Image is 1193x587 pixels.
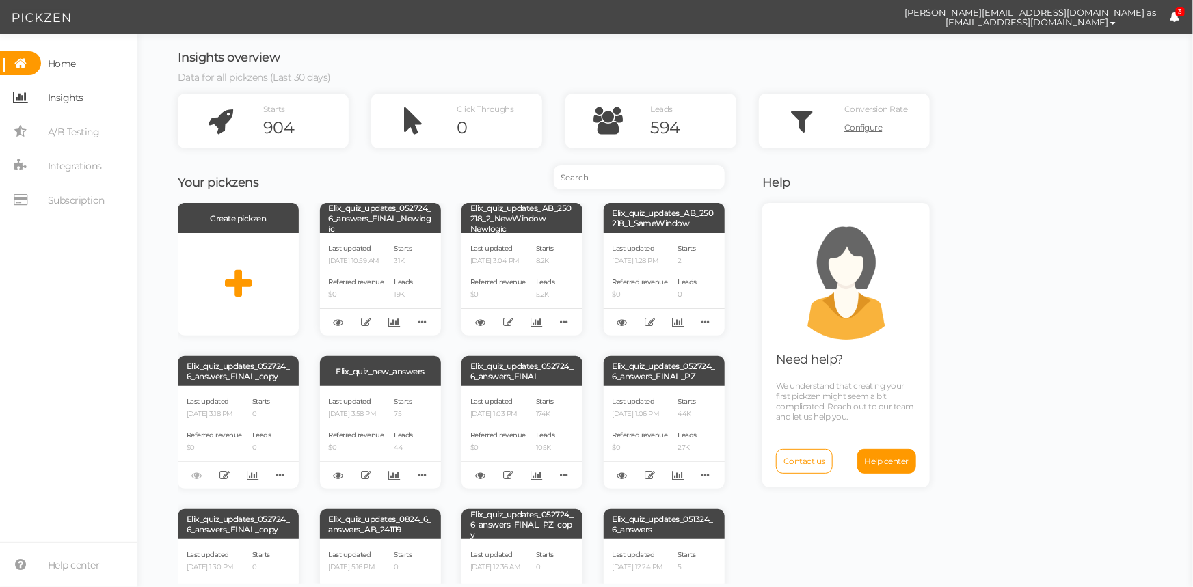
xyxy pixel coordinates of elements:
p: [DATE] 3:04 PM [470,257,526,266]
span: 3 [1176,7,1185,17]
div: 0 [457,118,542,138]
p: 8.2K [536,257,555,266]
div: Elix_quiz_updates_AB_250218_1_SameWindow [604,203,725,233]
span: Insights [48,87,83,109]
span: Last updated [329,397,371,406]
span: Starts [678,550,696,559]
span: Leads [394,431,414,439]
span: Conversion Rate [844,104,908,114]
p: 0 [678,290,697,299]
p: [DATE] 12:36 AM [470,563,526,572]
span: Starts [394,244,412,253]
p: [DATE] 3:18 PM [187,410,242,419]
span: Insights overview [178,50,280,65]
span: We understand that creating your first pickzen might seem a bit complicated. Reach out to our tea... [776,381,914,422]
div: Last updated [DATE] 1:03 PM Referred revenue $0 Starts 174K Leads 105K [461,386,582,489]
span: Starts [394,397,412,406]
p: [DATE] 1:06 PM [613,410,668,419]
img: cd8312e7a6b0c0157f3589280924bf3e [868,5,892,29]
span: Referred revenue [329,431,384,439]
div: Elix_quiz_updates_0824_6_answers_AB_241119 [320,509,441,539]
div: Elix_quiz_updates_052724_6_answers_FINAL_PZ [604,356,725,386]
div: Last updated [DATE] 3:18 PM Referred revenue $0 Starts 0 Leads 0 [178,386,299,489]
div: Elix_quiz_updates_AB_250218_2_NewWindow Newlogic [461,203,582,233]
span: Starts [252,550,270,559]
div: Last updated [DATE] 3:04 PM Referred revenue $0 Starts 8.2K Leads 5.2K [461,233,582,336]
span: Referred revenue [187,431,242,439]
div: Elix_quiz_new_answers [320,356,441,386]
span: Contact us [783,456,825,466]
p: [DATE] 1:30 PM [187,563,242,572]
p: 44K [678,410,697,419]
span: Referred revenue [613,431,668,439]
span: Referred revenue [329,277,384,286]
p: $0 [187,443,242,452]
span: Click Throughs [457,104,513,114]
div: 904 [263,118,349,138]
span: Last updated [329,550,371,559]
div: Elix_quiz_updates_052724_6_answers_FINAL [461,356,582,386]
span: Configure [844,122,883,133]
span: Last updated [329,244,371,253]
span: Leads [536,431,555,439]
span: Leads [678,431,697,439]
span: Home [48,53,76,74]
span: Leads [678,277,697,286]
p: 105K [536,443,555,452]
button: [PERSON_NAME][EMAIL_ADDRESS][DOMAIN_NAME] as [EMAIL_ADDRESS][DOMAIN_NAME] [892,1,1170,33]
div: Last updated [DATE] 1:06 PM Referred revenue $0 Starts 44K Leads 27K [604,386,725,489]
p: 0 [252,563,271,572]
span: Starts [678,397,696,406]
span: Create pickzen [211,213,267,223]
img: support.png [785,217,908,340]
span: Starts [536,244,554,253]
span: Integrations [48,155,102,177]
div: Elix_quiz_updates_052724_6_answers_FINAL_copy [178,509,299,539]
span: Referred revenue [470,277,526,286]
p: [DATE] 3:58 PM [329,410,384,419]
a: Configure [844,118,930,138]
span: Leads [252,431,271,439]
span: Subscription [48,189,105,211]
div: Elix_quiz_updates_051324_6_answers [604,509,725,539]
div: Last updated [DATE] 10:59 AM Referred revenue $0 Starts 31K Leads 19K [320,233,441,336]
span: Referred revenue [613,277,668,286]
p: 75 [394,410,414,419]
div: Elix_quiz_updates_052724_6_answers_FINAL_PZ_copy [461,509,582,539]
p: $0 [470,443,526,452]
div: Elix_quiz_updates_052724_6_answers_FINAL_Newlogic [320,203,441,233]
p: 174K [536,410,555,419]
span: Last updated [187,550,229,559]
p: 0 [252,443,271,452]
span: Last updated [613,244,655,253]
span: Data for all pickzens (Last 30 days) [178,71,331,83]
p: $0 [613,290,668,299]
p: 19K [394,290,414,299]
span: Referred revenue [470,431,526,439]
span: [EMAIL_ADDRESS][DOMAIN_NAME] [946,16,1108,27]
span: Starts [252,397,270,406]
span: Your pickzens [178,175,259,190]
span: Last updated [613,550,655,559]
p: $0 [329,290,384,299]
p: 5.2K [536,290,555,299]
span: Last updated [470,397,513,406]
div: Last updated [DATE] 1:28 PM Referred revenue $0 Starts 2 Leads 0 [604,233,725,336]
p: [DATE] 12:24 PM [613,563,668,572]
span: Leads [651,104,673,114]
p: $0 [613,443,668,452]
p: 0 [536,563,555,572]
div: Last updated [DATE] 3:58 PM Referred revenue $0 Starts 75 Leads 44 [320,386,441,489]
p: 0 [252,410,271,419]
p: [DATE] 10:59 AM [329,257,384,266]
p: 31K [394,257,414,266]
span: A/B Testing [48,121,100,143]
p: 5 [678,563,697,572]
span: Leads [536,277,555,286]
span: [PERSON_NAME][EMAIL_ADDRESS][DOMAIN_NAME] as [905,8,1157,17]
span: Last updated [613,397,655,406]
span: Last updated [470,244,513,253]
span: Help center [48,554,100,576]
img: Pickzen logo [12,10,70,26]
p: 27K [678,443,697,452]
